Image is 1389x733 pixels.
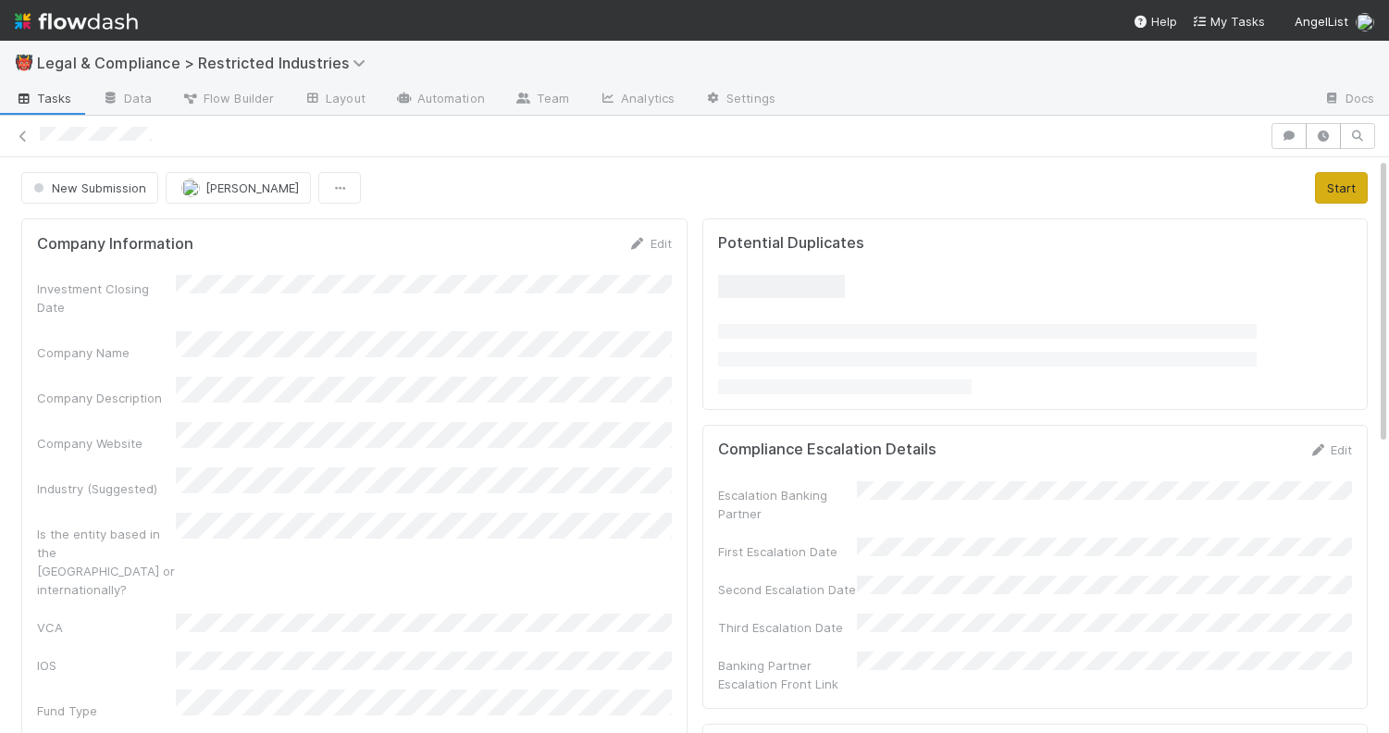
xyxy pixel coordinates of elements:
div: Second Escalation Date [718,580,857,599]
div: Fund Type [37,702,176,720]
a: Edit [628,236,672,251]
h5: Compliance Escalation Details [718,441,936,459]
a: Analytics [584,85,689,115]
div: Company Name [37,343,176,362]
a: Automation [380,85,500,115]
div: Help [1133,12,1177,31]
a: Data [87,85,167,115]
div: Banking Partner Escalation Front Link [718,656,857,693]
a: Flow Builder [167,85,289,115]
div: Company Website [37,434,176,453]
div: First Escalation Date [718,542,857,561]
a: My Tasks [1192,12,1265,31]
div: Industry (Suggested) [37,479,176,498]
img: avatar_c545aa83-7101-4841-8775-afeaaa9cc762.png [1356,13,1374,31]
a: Layout [289,85,380,115]
a: Settings [689,85,790,115]
span: My Tasks [1192,14,1265,29]
h5: Company Information [37,235,193,254]
div: Investment Closing Date [37,280,176,317]
div: Third Escalation Date [718,618,857,637]
a: Edit [1308,442,1352,457]
span: Flow Builder [181,89,274,107]
span: New Submission [30,180,146,195]
button: New Submission [21,172,158,204]
button: Start [1315,172,1368,204]
a: Team [500,85,584,115]
span: Tasks [15,89,72,107]
span: AngelList [1295,14,1348,29]
div: VCA [37,618,176,637]
div: IOS [37,656,176,675]
span: 👹 [15,55,33,70]
a: Docs [1308,85,1389,115]
span: [PERSON_NAME] [205,180,299,195]
img: avatar_c545aa83-7101-4841-8775-afeaaa9cc762.png [181,179,200,197]
button: [PERSON_NAME] [166,172,311,204]
div: Escalation Banking Partner [718,486,857,523]
img: logo-inverted-e16ddd16eac7371096b0.svg [15,6,138,37]
span: Legal & Compliance > Restricted Industries [37,54,375,72]
div: Company Description [37,389,176,407]
h5: Potential Duplicates [718,234,864,253]
div: Is the entity based in the [GEOGRAPHIC_DATA] or internationally? [37,525,176,599]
